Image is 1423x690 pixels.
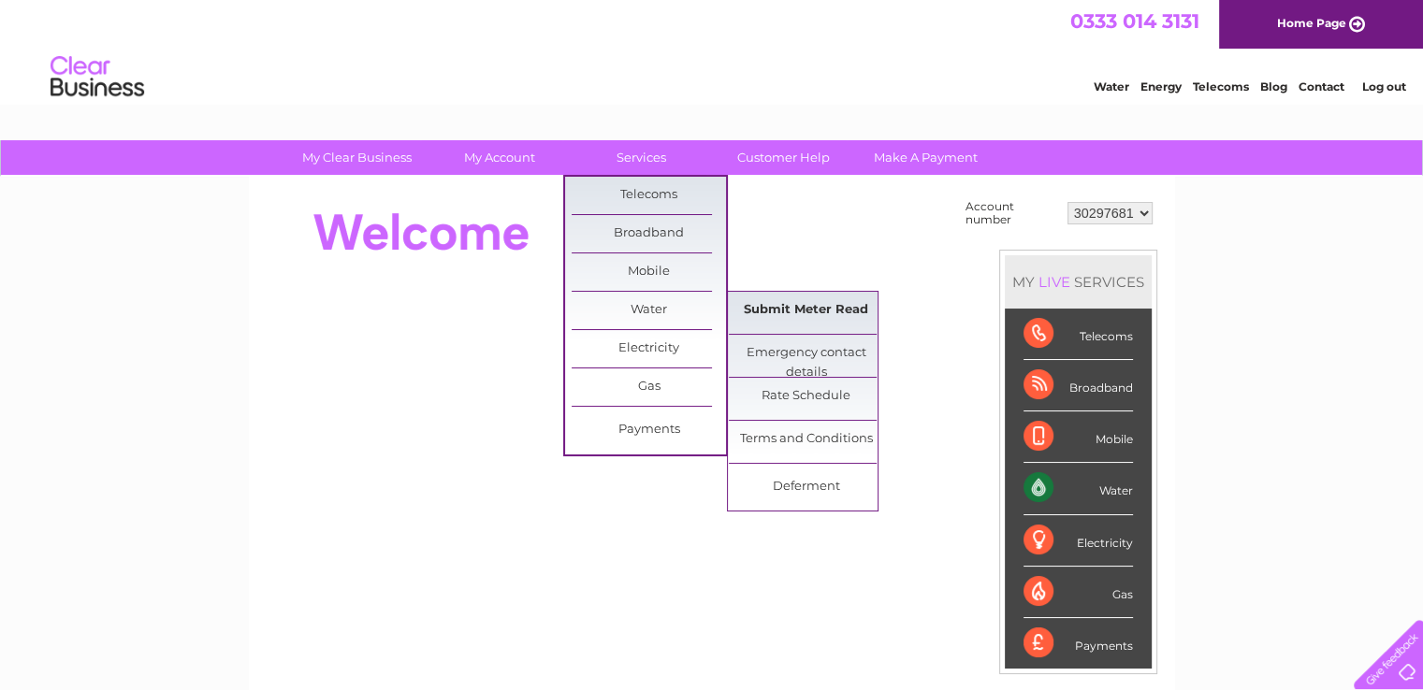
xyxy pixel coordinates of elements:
a: Customer Help [706,140,861,175]
img: logo.png [50,49,145,106]
a: Energy [1140,79,1182,93]
div: Payments [1024,618,1133,668]
a: Submit Meter Read [729,292,883,329]
a: Water [572,292,726,329]
div: Gas [1024,567,1133,618]
a: Water [1094,79,1129,93]
div: LIVE [1035,273,1074,291]
div: Mobile [1024,411,1133,463]
div: Telecoms [1024,309,1133,360]
a: Payments [572,411,726,449]
a: Contact [1299,79,1344,93]
div: MY SERVICES [1005,255,1152,309]
a: Deferment [729,468,883,506]
div: Clear Business is a trading name of Verastar Limited (registered in [GEOGRAPHIC_DATA] No. 3667643... [270,10,1154,91]
a: Services [564,140,719,175]
a: Blog [1260,79,1287,93]
a: 0333 014 3131 [1070,9,1199,33]
a: Gas [572,368,726,406]
a: Telecoms [1193,79,1249,93]
td: Account number [961,195,1063,231]
a: Broadband [572,215,726,252]
a: Log out [1361,79,1405,93]
a: My Clear Business [280,140,434,175]
a: Make A Payment [849,140,1003,175]
div: Water [1024,463,1133,514]
a: Telecoms [572,177,726,214]
a: Terms and Conditions [729,421,883,458]
div: Electricity [1024,515,1133,567]
a: My Account [422,140,576,175]
a: Emergency contact details [729,335,883,372]
a: Mobile [572,253,726,291]
a: Electricity [572,330,726,367]
div: Broadband [1024,360,1133,411]
a: Rate Schedule [729,378,883,415]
